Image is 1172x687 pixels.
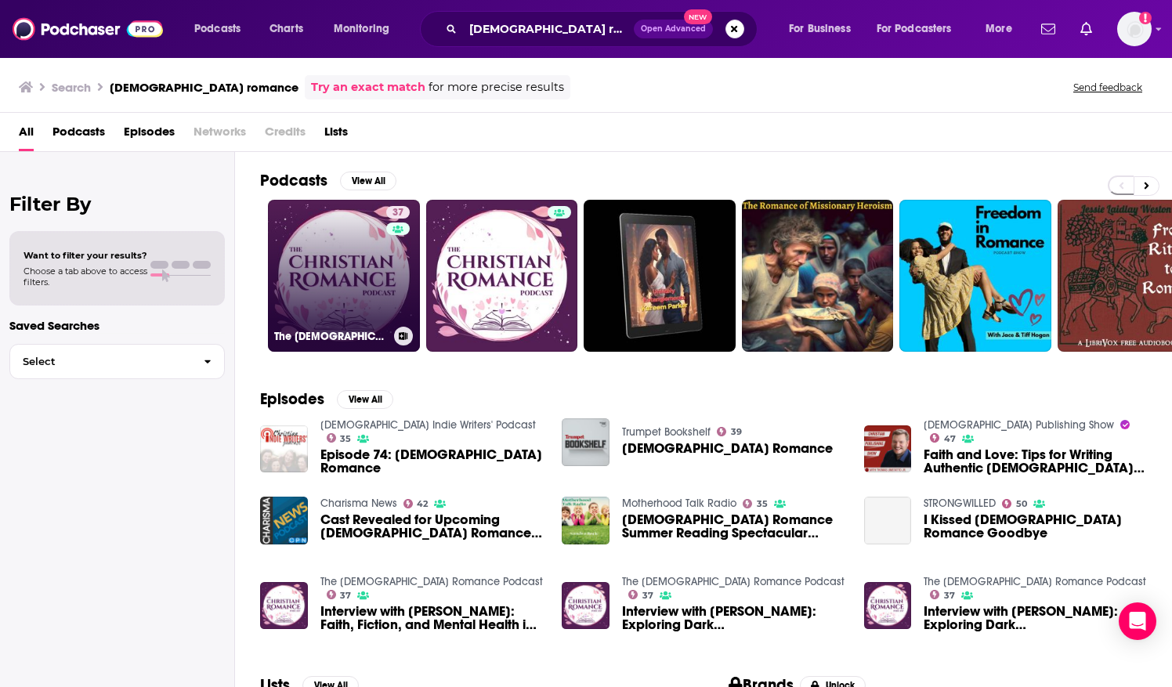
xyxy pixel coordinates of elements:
[337,390,393,409] button: View All
[403,499,429,508] a: 42
[622,442,833,455] span: [DEMOGRAPHIC_DATA] Romance
[340,172,396,190] button: View All
[924,418,1114,432] a: Christian Publishing Show
[1117,12,1152,46] img: User Profile
[864,582,912,630] img: Interview with Valicity Elaine: Exploring Dark Christian Romance, Faith, and The Withered Rose Tr...
[52,80,91,95] h3: Search
[757,501,768,508] span: 35
[877,18,952,40] span: For Podcasters
[717,427,742,436] a: 39
[622,425,711,439] a: Trumpet Bookshelf
[1074,16,1098,42] a: Show notifications dropdown
[327,433,352,443] a: 35
[924,448,1147,475] span: Faith and Love: Tips for Writing Authentic [DEMOGRAPHIC_DATA] Romance
[1119,602,1156,640] div: Open Intercom Messenger
[327,590,352,599] a: 37
[320,497,397,510] a: Charisma News
[562,582,610,630] img: Interview with Valicity Elaine: Exploring Dark Christian Romance, Faith, and The Withered Rose Tr...
[320,513,544,540] a: Cast Revealed for Upcoming Christian Romance Film
[930,433,956,443] a: 47
[320,513,544,540] span: Cast Revealed for Upcoming [DEMOGRAPHIC_DATA] Romance Film
[269,18,303,40] span: Charts
[340,436,351,443] span: 35
[622,513,845,540] a: Christian Romance Summer Reading Spectacular Week 3
[1117,12,1152,46] span: Logged in as ShellB
[924,497,996,510] a: STRONGWILLED
[260,497,308,544] img: Cast Revealed for Upcoming Christian Romance Film
[944,436,956,443] span: 47
[324,119,348,151] a: Lists
[463,16,634,42] input: Search podcasts, credits, & more...
[10,356,191,367] span: Select
[417,501,428,508] span: 42
[864,425,912,473] img: Faith and Love: Tips for Writing Authentic Christian Romance
[944,592,955,599] span: 37
[562,497,610,544] img: Christian Romance Summer Reading Spectacular Week 3
[320,575,543,588] a: The Christian Romance Podcast
[386,206,410,219] a: 37
[320,418,536,432] a: Christian Indie Writers' Podcast
[924,448,1147,475] a: Faith and Love: Tips for Writing Authentic Christian Romance
[924,575,1146,588] a: The Christian Romance Podcast
[13,14,163,44] img: Podchaser - Follow, Share and Rate Podcasts
[924,513,1147,540] a: I Kissed Christian Romance Goodbye
[274,330,388,343] h3: The [DEMOGRAPHIC_DATA] Romance Podcast
[1016,501,1027,508] span: 50
[1002,499,1027,508] a: 50
[9,318,225,333] p: Saved Searches
[9,344,225,379] button: Select
[323,16,410,42] button: open menu
[1069,81,1147,94] button: Send feedback
[260,425,308,473] img: Episode 74: Christian Romance
[924,513,1147,540] span: I Kissed [DEMOGRAPHIC_DATA] Romance Goodbye
[52,119,105,151] a: Podcasts
[1117,12,1152,46] button: Show profile menu
[110,80,298,95] h3: [DEMOGRAPHIC_DATA] romance
[9,193,225,215] h2: Filter By
[622,605,845,631] a: Interview with Valicity Elaine: Exploring Dark Christian Romance, Faith, and The Withered Rose Tr...
[19,119,34,151] a: All
[930,590,955,599] a: 37
[628,590,653,599] a: 37
[124,119,175,151] a: Episodes
[1035,16,1062,42] a: Show notifications dropdown
[731,428,742,436] span: 39
[1139,12,1152,24] svg: Add a profile image
[320,448,544,475] span: Episode 74: [DEMOGRAPHIC_DATA] Romance
[641,25,706,33] span: Open Advanced
[778,16,870,42] button: open menu
[622,442,833,455] a: Christian Romance
[392,205,403,221] span: 37
[194,18,241,40] span: Podcasts
[340,592,351,599] span: 37
[622,513,845,540] span: [DEMOGRAPHIC_DATA] Romance Summer Reading Spectacular Week 3
[975,16,1032,42] button: open menu
[260,582,308,630] img: Interview with Mary Connealy: Faith, Fiction, and Mental Health in Christian Romance
[684,9,712,24] span: New
[194,119,246,151] span: Networks
[334,18,389,40] span: Monitoring
[866,16,975,42] button: open menu
[265,119,306,151] span: Credits
[24,266,147,287] span: Choose a tab above to access filters.
[429,78,564,96] span: for more precise results
[622,575,845,588] a: The Christian Romance Podcast
[259,16,313,42] a: Charts
[622,497,736,510] a: Motherhood Talk Radio
[435,11,772,47] div: Search podcasts, credits, & more...
[924,605,1147,631] a: Interview with Valicity Elaine: Exploring Dark Christian Romance, Faith, and The Withered Rose Tr...
[320,605,544,631] span: Interview with [PERSON_NAME]: Faith, Fiction, and Mental Health in [DEMOGRAPHIC_DATA] Romance
[562,418,610,466] a: Christian Romance
[986,18,1012,40] span: More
